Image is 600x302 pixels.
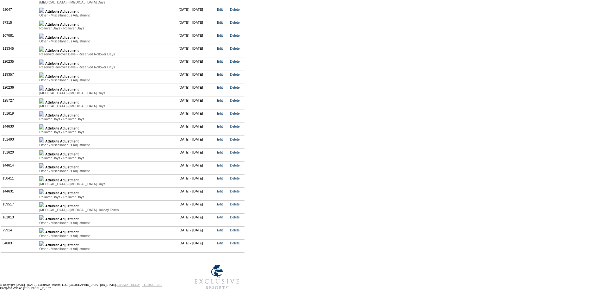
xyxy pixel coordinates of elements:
[177,187,215,200] td: [DATE] - [DATE]
[217,163,223,167] a: Edit
[230,189,240,193] a: Delete
[39,182,175,186] div: [MEDICAL_DATA] - [MEDICAL_DATA] Days
[39,241,44,246] img: b_plus.gif
[177,58,215,71] td: [DATE] - [DATE]
[189,261,245,293] img: Exclusive Resorts
[177,6,215,19] td: [DATE] - [DATE]
[39,85,44,91] img: b_plus.gif
[45,152,79,156] b: Attribute Adjustment
[39,8,44,13] img: b_plus.gif
[177,200,215,213] td: [DATE] - [DATE]
[177,213,215,226] td: [DATE] - [DATE]
[39,221,175,225] div: Other - Miscellaneous Adjustment
[230,21,240,24] a: Delete
[1,6,38,19] td: 92047
[39,163,44,168] img: b_plus.gif
[45,230,79,234] b: Attribute Adjustment
[217,85,223,89] a: Edit
[230,60,240,63] a: Delete
[1,45,38,58] td: 113345
[39,0,175,4] div: [MEDICAL_DATA] - [MEDICAL_DATA] Days
[39,202,44,207] img: b_plus.gif
[39,98,44,104] img: b_plus.gif
[45,48,79,52] b: Attribute Adjustment
[230,202,240,206] a: Delete
[39,60,44,65] img: b_plus.gif
[177,71,215,84] td: [DATE] - [DATE]
[45,204,79,208] b: Attribute Adjustment
[45,22,79,26] b: Attribute Adjustment
[230,72,240,76] a: Delete
[117,283,140,286] a: PRIVACY POLICY
[217,176,223,180] a: Edit
[217,21,223,24] a: Edit
[39,195,175,199] div: Rollover Days - Rollover Days
[45,87,79,91] b: Attribute Adjustment
[217,241,223,245] a: Edit
[45,217,79,221] b: Attribute Adjustment
[217,34,223,37] a: Edit
[1,135,38,148] td: 131493
[39,65,175,69] div: Reserved Rollover Days - Reserved Rollover Days
[217,228,223,232] a: Edit
[39,104,175,108] div: [MEDICAL_DATA] - [MEDICAL_DATA] Days
[217,124,223,128] a: Edit
[230,85,240,89] a: Delete
[39,34,44,39] img: b_plus.gif
[217,60,223,63] a: Edit
[39,72,44,78] img: b_plus.gif
[39,156,175,160] div: Rollover Days - Rollover Days
[217,72,223,76] a: Edit
[39,111,44,116] img: b_plus.gif
[230,215,240,219] a: Delete
[39,143,175,147] div: Other - Miscellaneous Adjustment
[45,139,79,143] b: Attribute Adjustment
[230,98,240,102] a: Delete
[39,169,175,173] div: Other - Miscellaneous Adjustment
[45,9,79,13] b: Attribute Adjustment
[39,21,44,26] img: b_plus.gif
[217,150,223,154] a: Edit
[217,47,223,50] a: Edit
[230,176,240,180] a: Delete
[1,71,38,84] td: 119357
[1,239,38,252] td: 34083
[39,39,175,43] div: Other - Miscellaneous Adjustment
[45,100,79,104] b: Attribute Adjustment
[39,52,175,56] div: Reserved Rollover Days - Reserved Rollover Days
[45,74,79,78] b: Attribute Adjustment
[230,163,240,167] a: Delete
[39,13,175,17] div: Other - Miscellaneous Adjustment
[1,174,38,187] td: 158411
[217,137,223,141] a: Edit
[177,45,215,58] td: [DATE] - [DATE]
[39,208,175,212] div: [MEDICAL_DATA] - [MEDICAL_DATA] Holiday Token
[45,178,79,182] b: Attribute Adjustment
[217,202,223,206] a: Edit
[45,126,79,130] b: Attribute Adjustment
[45,243,79,247] b: Attribute Adjustment
[39,91,175,95] div: [MEDICAL_DATA] - [MEDICAL_DATA] Days
[45,61,79,65] b: Attribute Adjustment
[230,111,240,115] a: Delete
[230,8,240,11] a: Delete
[39,228,44,233] img: b_plus.gif
[39,247,175,251] div: Other - Miscellaneous Adjustment
[177,97,215,110] td: [DATE] - [DATE]
[39,47,44,52] img: b_plus.gif
[230,150,240,154] a: Delete
[45,113,79,117] b: Attribute Adjustment
[1,110,38,123] td: 131619
[177,84,215,97] td: [DATE] - [DATE]
[177,174,215,187] td: [DATE] - [DATE]
[1,84,38,97] td: 120236
[142,283,162,286] a: TERMS OF USE
[1,19,38,32] td: 97315
[217,8,223,11] a: Edit
[230,34,240,37] a: Delete
[230,124,240,128] a: Delete
[177,32,215,45] td: [DATE] - [DATE]
[177,110,215,123] td: [DATE] - [DATE]
[39,189,44,194] img: b_plus.gif
[217,215,223,219] a: Edit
